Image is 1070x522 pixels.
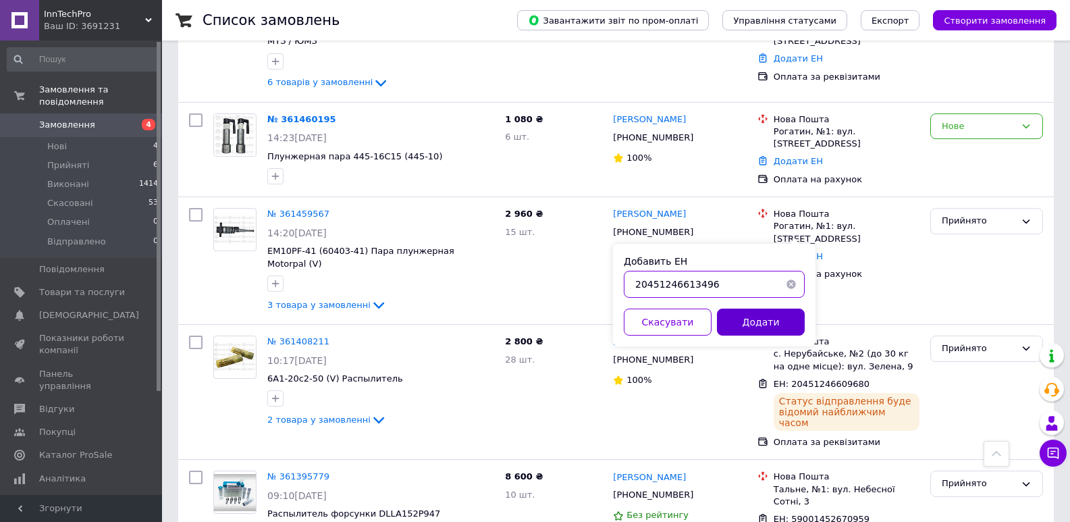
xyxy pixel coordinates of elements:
[722,10,847,30] button: Управління статусами
[505,227,535,237] span: 15 шт.
[267,415,387,425] a: 2 товара у замовленні
[933,10,1056,30] button: Створити замовлення
[267,415,371,425] span: 2 товара у замовленні
[942,477,1015,491] div: Прийнято
[778,271,805,298] button: Очистить
[267,114,336,124] a: № 361460195
[942,120,1015,134] div: Нове
[47,178,89,190] span: Виконані
[872,16,909,26] span: Експорт
[214,215,256,244] img: Фото товару
[44,8,145,20] span: InnTechPro
[39,426,76,438] span: Покупці
[39,368,125,392] span: Панель управління
[626,375,651,385] span: 100%
[861,10,920,30] button: Експорт
[267,336,329,346] a: № 361408211
[774,53,823,63] a: Додати ЕН
[149,197,158,209] span: 53
[267,228,327,238] span: 14:20[DATE]
[774,436,919,448] div: Оплата за реквізитами
[624,256,687,267] label: Добавить ЕН
[717,309,805,336] button: Додати
[39,84,162,108] span: Замовлення та повідомлення
[142,119,155,130] span: 4
[774,484,919,508] div: Тальне, №1: вул. Небесної Сотні, 3
[213,336,257,379] a: Фото товару
[505,471,543,481] span: 8 600 ₴
[505,114,543,124] span: 1 080 ₴
[774,156,823,166] a: Додати ЕН
[139,178,158,190] span: 1414
[774,379,870,389] span: ЕН: 20451246609680
[267,373,403,384] a: 6А1-20с2-50 (V) Распылитель
[774,71,919,83] div: Оплата за реквізитами
[203,12,340,28] h1: Список замовлень
[774,174,919,186] div: Оплата на рахунок
[942,214,1015,228] div: Прийнято
[267,151,442,161] a: Плунжерная пара 445-16С15 (445-10)
[214,342,256,371] img: Фото товару
[47,140,67,153] span: Нові
[153,216,158,228] span: 0
[39,449,112,461] span: Каталог ProSale
[47,159,89,172] span: Прийняті
[47,236,106,248] span: Відправлено
[774,113,919,126] div: Нова Пошта
[774,126,919,150] div: Рогатин, №1: вул. [STREET_ADDRESS]
[774,268,919,280] div: Оплата на рахунок
[505,132,529,142] span: 6 шт.
[213,208,257,251] a: Фото товару
[39,403,74,415] span: Відгуки
[267,300,387,310] a: 3 товара у замовленні
[39,332,125,357] span: Показники роботи компанії
[213,471,257,514] a: Фото товару
[624,309,712,336] button: Скасувати
[610,129,696,147] div: [PHONE_NUMBER]
[267,77,389,87] a: 6 товарів у замовленні
[47,197,93,209] span: Скасовані
[774,348,919,372] div: с. Нерубайське, №2 (до 30 кг на одне місце): вул. Зелена, 9
[39,119,95,131] span: Замовлення
[528,14,698,26] span: Завантажити звіт по пром-оплаті
[774,220,919,244] div: Рогатин, №1: вул. [STREET_ADDRESS]
[613,471,686,484] a: [PERSON_NAME]
[39,263,105,276] span: Повідомлення
[517,10,709,30] button: Завантажити звіт по пром-оплаті
[267,246,454,269] a: EM10PF-41 (60403-41) Пара плунжерная Motorpal (V)
[613,113,686,126] a: [PERSON_NAME]
[505,209,543,219] span: 2 960 ₴
[214,474,256,512] img: Фото товару
[944,16,1046,26] span: Створити замовлення
[733,16,836,26] span: Управління статусами
[267,355,327,366] span: 10:17[DATE]
[7,47,159,72] input: Пошук
[153,236,158,248] span: 0
[267,300,371,310] span: 3 товара у замовленні
[267,78,373,88] span: 6 товарів у замовленні
[610,351,696,369] div: [PHONE_NUMBER]
[47,216,90,228] span: Оплачені
[267,209,329,219] a: № 361459567
[919,15,1056,25] a: Створити замовлення
[505,355,535,365] span: 28 шт.
[774,208,919,220] div: Нова Пошта
[626,153,651,163] span: 100%
[39,286,125,298] span: Товари та послуги
[610,224,696,241] div: [PHONE_NUMBER]
[505,336,543,346] span: 2 800 ₴
[942,342,1015,356] div: Прийнято
[267,471,329,481] a: № 361395779
[267,490,327,501] span: 09:10[DATE]
[626,510,689,520] span: Без рейтингу
[39,473,86,485] span: Аналітика
[610,486,696,504] div: [PHONE_NUMBER]
[213,113,257,157] a: Фото товару
[153,159,158,172] span: 6
[774,393,919,431] div: Статус відправлення буде відомий найближчим часом
[505,490,535,500] span: 10 шт.
[44,20,162,32] div: Ваш ID: 3691231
